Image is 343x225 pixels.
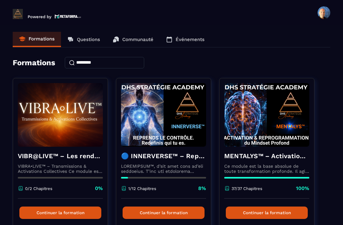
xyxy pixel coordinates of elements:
button: Continuer la formation [19,207,101,219]
a: Événements [160,32,211,47]
p: 37/37 Chapitres [232,186,262,191]
a: Communauté [106,32,160,47]
p: 0% [95,185,103,192]
p: Questions [77,37,100,42]
img: formation-background [18,83,103,147]
h4: VIBR@LIVE™ – Les rendez-vous d’intégration vivante [18,151,103,160]
p: 100% [296,185,309,192]
button: Continuer la formation [123,207,205,219]
h4: Formations [13,58,55,67]
p: Événements [176,37,205,42]
h4: MENTALYS™ – Activation & Reprogrammation du Mindset Profond [224,151,309,160]
p: Communauté [122,37,153,42]
img: formation-background [224,83,309,147]
p: 1/12 Chapitres [128,186,156,191]
p: Powered by [28,14,51,19]
p: Ce module est la base absolue de toute transformation profonde. Il agit comme une activation du n... [224,164,309,174]
img: formation-background [121,83,206,147]
img: logo-branding [13,9,23,19]
h4: 🔵 INNERVERSE™ – Reprogrammation Quantique & Activation du Soi Réel [121,151,206,160]
p: VIBRA•LIVE™ – Transmissions & Activations Collectives Ce module est un espace vivant. [PERSON_NAM... [18,164,103,174]
p: 8% [198,185,206,192]
p: Formations [29,36,55,42]
a: Questions [61,32,106,47]
a: Formations [13,32,61,47]
p: 0/2 Chapitres [25,186,52,191]
p: LOREMIPSUM™, d’sit amet cons ad’eli seddoeius. T’inc utl etdolorema aliquaeni ad minimveniamqui n... [121,164,206,174]
img: logo [55,14,81,19]
button: Continuer la formation [226,207,308,219]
